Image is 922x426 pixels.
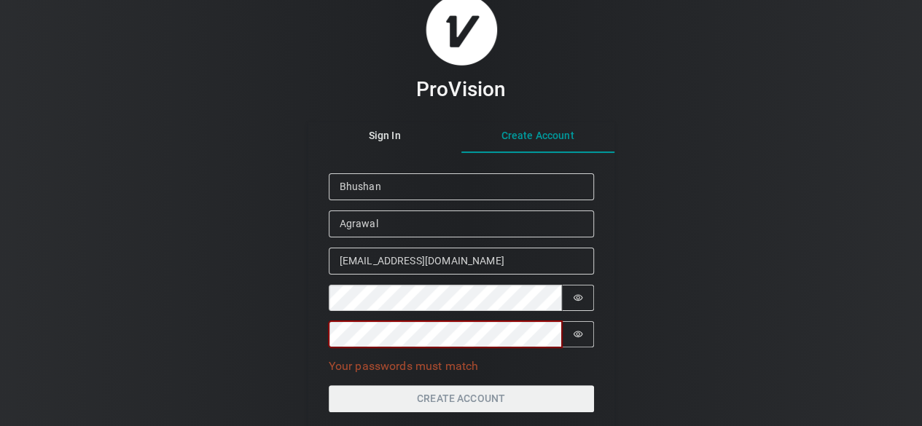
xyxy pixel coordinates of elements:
[329,210,594,237] input: Last Name
[562,285,594,311] button: Show password
[329,385,594,412] button: Create Account
[562,321,594,347] button: Show password
[329,248,594,275] input: Email
[329,358,594,375] p: Your passwords must match
[329,173,594,200] input: First Name
[308,121,461,153] button: Sign In
[416,76,506,102] h3: ProVision
[461,121,614,153] button: Create Account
